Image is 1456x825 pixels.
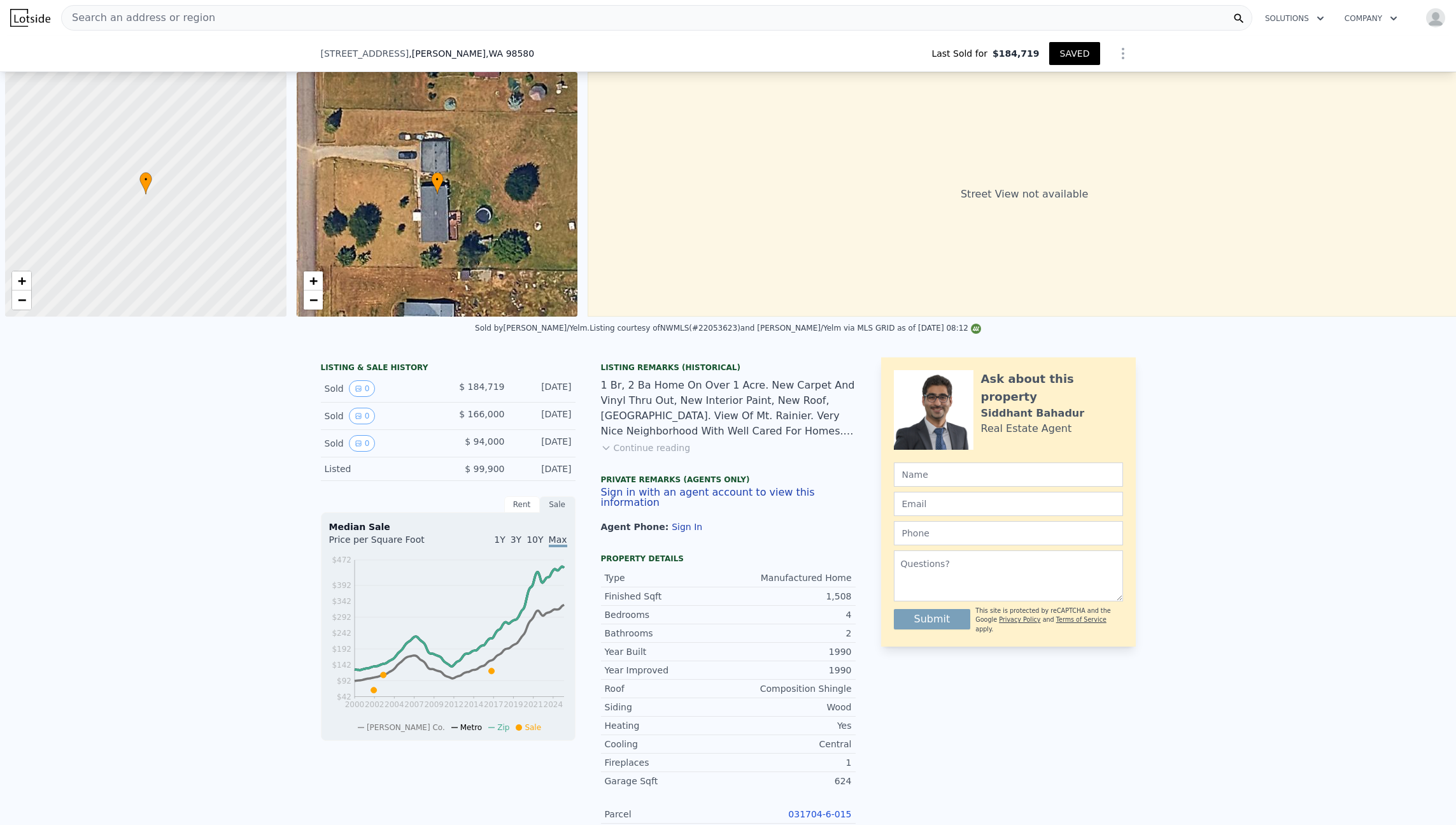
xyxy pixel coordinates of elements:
[601,554,856,564] div: Property details
[601,362,856,373] div: Listing Remarks (Historical)
[981,406,1085,421] div: Siddhant Bahadur
[605,738,728,750] div: Cooling
[463,700,483,709] tspan: 2014
[459,409,504,419] span: $ 166,000
[728,719,852,732] div: Yes
[483,700,503,709] tspan: 2017
[605,701,728,714] div: Siding
[404,700,424,709] tspan: 2007
[605,808,728,821] div: Parcel
[728,775,852,787] div: 624
[728,682,852,695] div: Composition Shingle
[788,809,851,819] a: 031704-6-015
[894,521,1123,545] input: Phone
[12,291,31,310] a: Zoom out
[504,496,540,513] div: Rent
[894,463,1123,487] input: Name
[605,719,728,732] div: Heating
[605,608,728,621] div: Bedrooms
[728,645,852,658] div: 1990
[332,581,351,590] tspan: $392
[728,608,852,621] div: 4
[332,629,351,638] tspan: $242
[325,435,438,452] div: Sold
[431,174,444,185] span: •
[981,370,1123,406] div: Ask about this property
[329,520,567,533] div: Median Sale
[515,408,572,424] div: [DATE]
[527,534,543,545] span: 10Y
[344,700,364,709] tspan: 2000
[543,700,563,709] tspan: 2024
[332,597,351,606] tspan: $342
[511,534,521,545] span: 3Y
[605,775,728,787] div: Garage Sqft
[349,408,376,424] button: View historical data
[304,271,323,291] a: Zoom in
[332,661,351,670] tspan: $142
[894,609,971,629] button: Submit
[605,664,728,677] div: Year Improved
[459,382,504,392] span: $ 184,719
[999,616,1040,623] a: Privacy Policy
[931,47,993,60] span: Last Sold for
[525,723,541,732] span: Sale
[465,464,504,474] span: $ 99,900
[486,48,534,59] span: , WA 98580
[321,47,409,60] span: [STREET_ADDRESS]
[515,380,572,397] div: [DATE]
[601,487,856,508] button: Sign in with an agent account to view this information
[605,756,728,769] div: Fireplaces
[337,692,351,701] tspan: $42
[1334,7,1408,30] button: Company
[10,9,50,27] img: Lotside
[364,700,384,709] tspan: 2002
[349,380,376,397] button: View historical data
[605,627,728,640] div: Bathrooms
[504,700,523,709] tspan: 2019
[605,571,728,584] div: Type
[601,441,691,454] button: Continue reading
[549,534,567,547] span: Max
[601,475,856,487] div: Private Remarks (Agents Only)
[1049,42,1099,65] button: SAVED
[728,738,852,750] div: Central
[605,645,728,658] div: Year Built
[540,496,576,513] div: Sale
[304,291,323,310] a: Zoom out
[325,408,438,424] div: Sold
[1255,7,1334,30] button: Solutions
[981,421,1072,436] div: Real Estate Agent
[325,380,438,397] div: Sold
[971,324,981,334] img: NWMLS Logo
[325,463,438,475] div: Listed
[349,435,376,452] button: View historical data
[894,492,1123,516] input: Email
[444,700,463,709] tspan: 2012
[605,590,728,603] div: Finished Sqft
[1110,41,1136,66] button: Show Options
[409,47,534,60] span: , [PERSON_NAME]
[18,273,26,289] span: +
[321,362,576,375] div: LISTING & SALE HISTORY
[465,436,504,447] span: $ 94,000
[975,606,1122,634] div: This site is protected by reCAPTCHA and the Google and apply.
[139,172,152,194] div: •
[367,723,445,732] span: [PERSON_NAME] Co.
[139,174,152,185] span: •
[329,533,448,554] div: Price per Square Foot
[672,522,702,532] button: Sign In
[523,700,543,709] tspan: 2021
[431,172,444,194] div: •
[728,627,852,640] div: 2
[385,700,404,709] tspan: 2004
[332,613,351,622] tspan: $292
[728,756,852,769] div: 1
[460,723,482,732] span: Metro
[601,522,672,532] span: Agent Phone:
[497,723,509,732] span: Zip
[62,10,215,25] span: Search an address or region
[728,664,852,677] div: 1990
[605,682,728,695] div: Roof
[993,47,1040,60] span: $184,719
